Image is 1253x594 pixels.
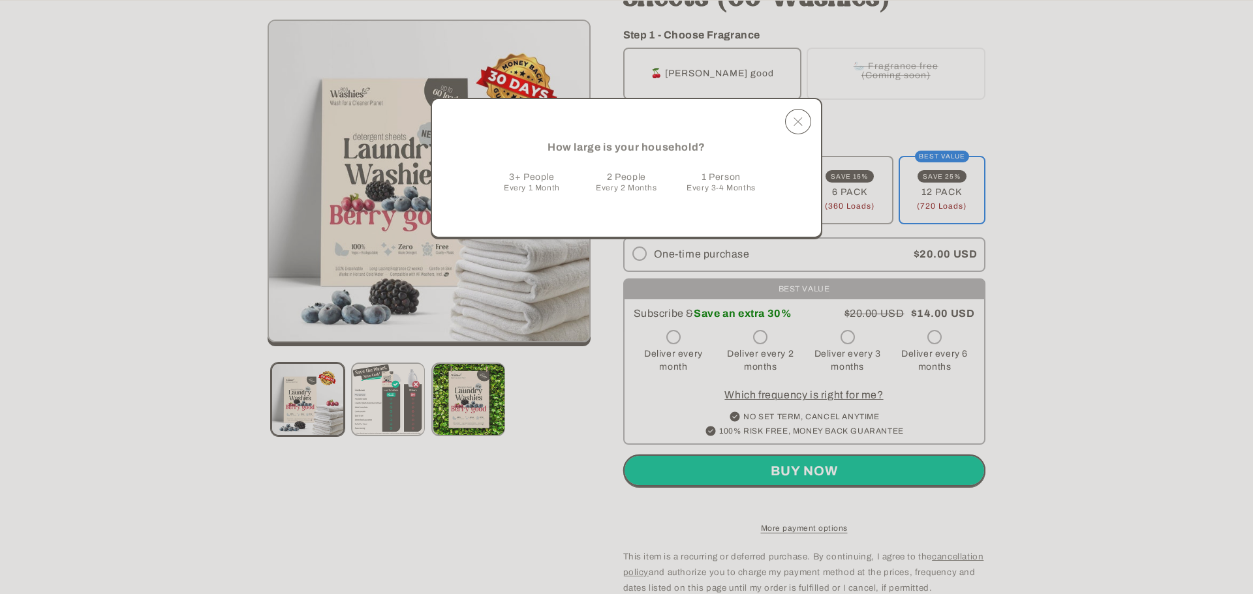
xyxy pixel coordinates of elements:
span: Every 3-4 Months [687,183,756,192]
span: 3+ People [509,172,554,183]
button: Close [785,109,811,134]
span: 2 People [607,172,646,183]
div: How large is your household? [548,138,705,157]
span: Every 1 Month [504,183,560,192]
span: 1 Person [702,172,741,183]
span: Every 2 Months [596,183,657,192]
